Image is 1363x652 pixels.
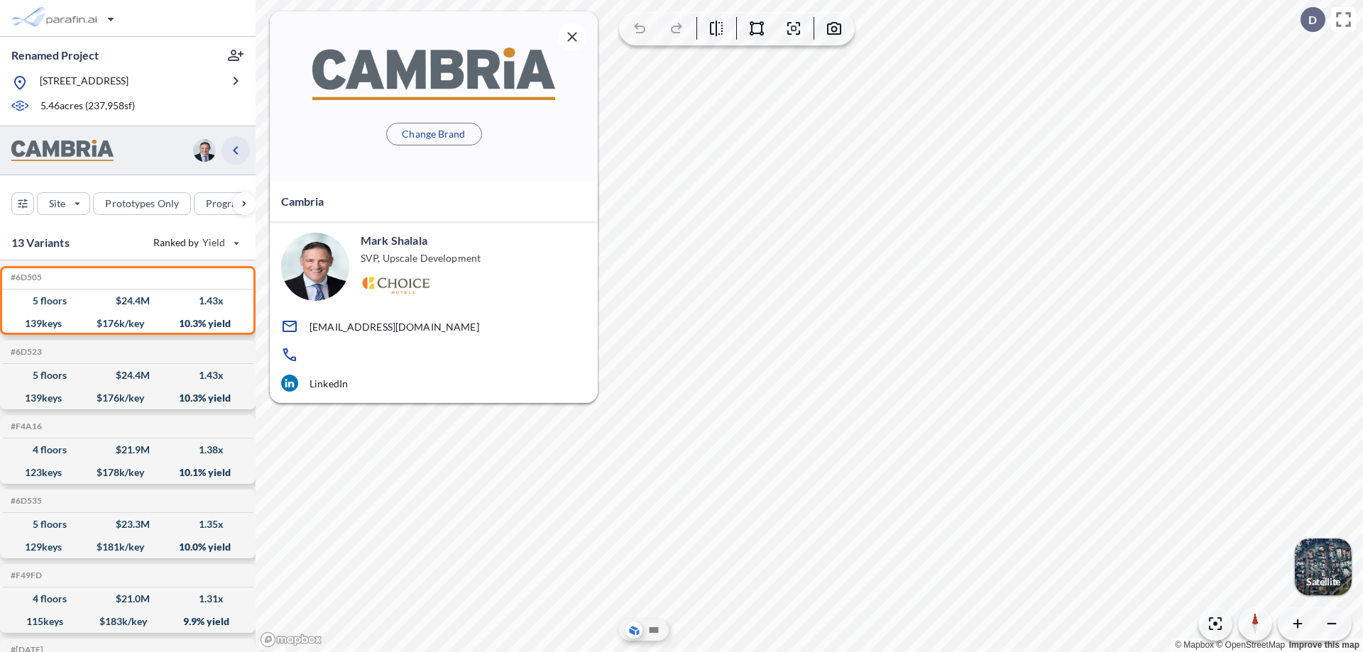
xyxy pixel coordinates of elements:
[11,48,99,63] p: Renamed Project
[105,197,179,211] p: Prototypes Only
[402,127,465,141] p: Change Brand
[361,233,427,248] p: Mark Shalala
[8,496,42,506] h5: Click to copy the code
[281,233,349,301] img: user logo
[645,621,662,639] button: Site Plan
[8,570,42,580] h5: Click to copy the code
[8,272,42,282] h5: Click to copy the code
[8,421,42,431] h5: Click to copy the code
[260,631,322,648] a: Mapbox homepage
[310,321,479,333] p: [EMAIL_ADDRESS][DOMAIN_NAME]
[386,123,482,145] button: Change Brand
[206,197,246,211] p: Program
[1295,538,1352,595] button: Switcher ImageSatellite
[49,197,65,211] p: Site
[1216,640,1285,650] a: OpenStreetMap
[312,48,555,99] img: BrandImage
[40,74,128,92] p: [STREET_ADDRESS]
[361,251,481,265] p: SVP, Upscale Development
[310,377,348,389] p: LinkedIn
[1289,640,1359,650] a: Improve this map
[1295,538,1352,595] img: Switcher Image
[361,277,431,294] img: Logo
[93,192,191,215] button: Prototypes Only
[1308,13,1317,26] p: D
[8,347,42,357] h5: Click to copy the code
[40,99,135,114] p: 5.46 acres ( 237,958 sf)
[281,375,586,392] a: LinkedIn
[202,236,226,250] span: Yield
[142,231,248,254] button: Ranked by Yield
[194,192,270,215] button: Program
[11,234,70,251] p: 13 Variants
[193,139,216,162] img: user logo
[281,318,586,335] a: [EMAIL_ADDRESS][DOMAIN_NAME]
[281,193,324,210] p: Cambria
[1306,576,1340,587] p: Satellite
[11,140,114,162] img: BrandImage
[625,621,642,639] button: Aerial View
[37,192,90,215] button: Site
[1175,640,1214,650] a: Mapbox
